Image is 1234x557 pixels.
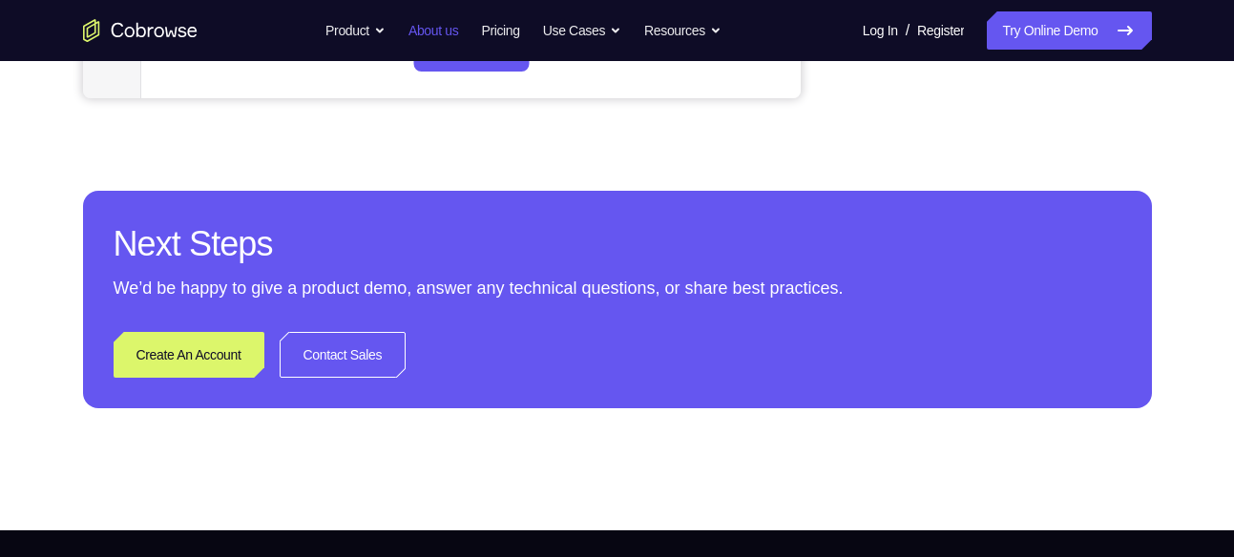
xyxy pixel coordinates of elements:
[325,11,386,50] button: Product
[863,11,898,50] a: Log In
[114,275,1121,301] p: We’d be happy to give a product demo, answer any technical questions, or share best practices.
[108,63,348,82] input: Filter devices...
[11,55,46,90] a: Sessions
[408,11,458,50] a: About us
[543,11,621,50] button: Use Cases
[672,57,702,88] button: Refresh
[917,11,964,50] a: Register
[478,119,590,157] button: Clear filters
[644,11,722,50] button: Resources
[481,11,519,50] a: Pricing
[114,332,264,378] a: Create An Account
[187,130,474,146] span: No devices found that match your filters.
[11,11,46,46] a: Connect
[987,11,1151,50] a: Try Online Demo
[83,19,198,42] a: Go to the home page
[114,221,1121,267] h2: Next Steps
[906,19,910,42] span: /
[73,11,178,42] h1: Connect
[280,332,407,378] a: Contact Sales
[11,99,46,134] a: Settings
[578,63,613,82] label: Email
[379,63,439,82] label: demo_id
